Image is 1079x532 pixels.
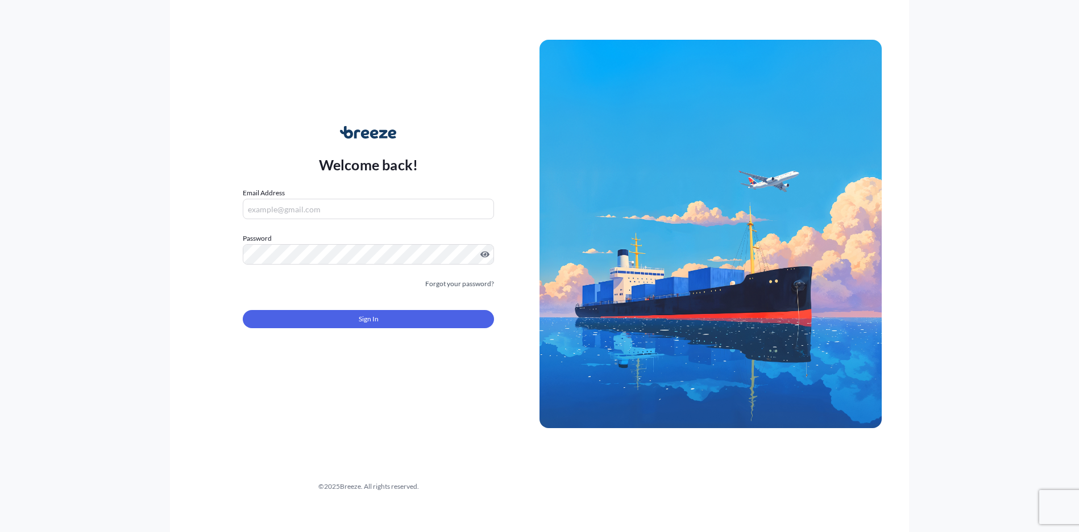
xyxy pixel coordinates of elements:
[243,310,494,328] button: Sign In
[480,250,489,259] button: Show password
[243,199,494,219] input: example@gmail.com
[197,481,539,492] div: © 2025 Breeze. All rights reserved.
[243,233,494,244] label: Password
[319,156,418,174] p: Welcome back!
[243,187,285,199] label: Email Address
[425,278,494,290] a: Forgot your password?
[359,313,379,325] span: Sign In
[539,40,882,428] img: Ship illustration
